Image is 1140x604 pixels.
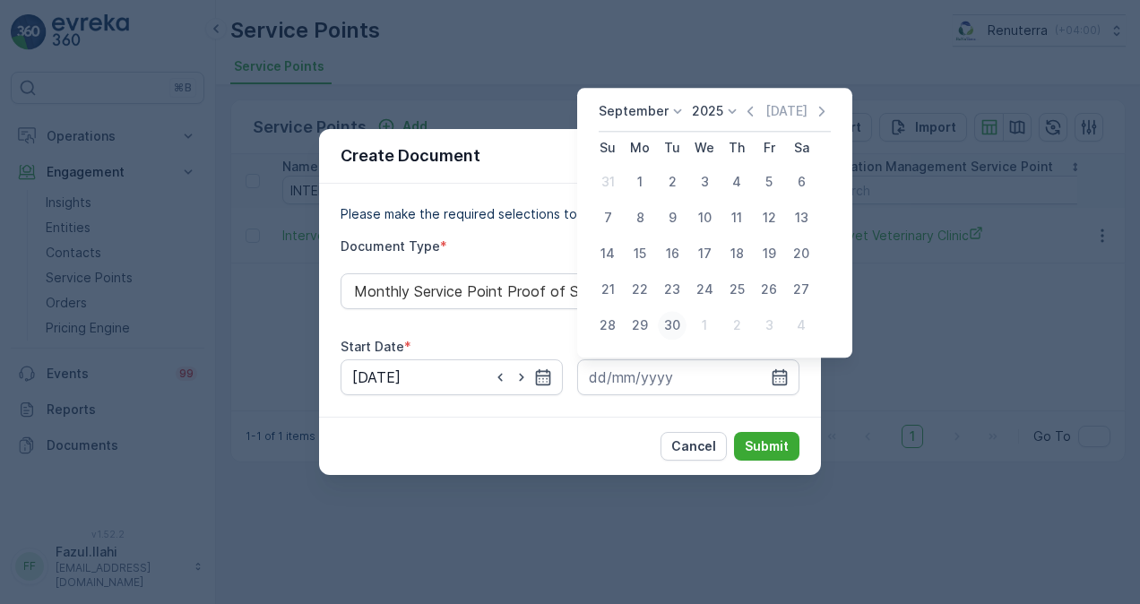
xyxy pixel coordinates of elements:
th: Tuesday [656,132,688,164]
div: 5 [755,168,783,196]
div: 24 [690,275,719,304]
div: 3 [755,311,783,340]
div: 28 [593,311,622,340]
div: 18 [722,239,751,268]
p: 2025 [692,102,723,120]
p: Submit [745,437,789,455]
div: 30 [658,311,687,340]
div: 11 [722,203,751,232]
div: 29 [626,311,654,340]
div: 26 [755,275,783,304]
div: 9 [658,203,687,232]
div: 14 [593,239,622,268]
th: Monday [624,132,656,164]
label: Start Date [341,339,404,354]
div: 10 [690,203,719,232]
div: 4 [722,168,751,196]
div: 31 [593,168,622,196]
div: 21 [593,275,622,304]
div: 20 [787,239,816,268]
div: 25 [722,275,751,304]
input: dd/mm/yyyy [341,359,563,395]
p: September [599,102,669,120]
button: Cancel [661,432,727,461]
th: Wednesday [688,132,721,164]
div: 15 [626,239,654,268]
p: [DATE] [765,102,807,120]
th: Friday [753,132,785,164]
div: 13 [787,203,816,232]
div: 4 [787,311,816,340]
th: Thursday [721,132,753,164]
th: Sunday [592,132,624,164]
div: 12 [755,203,783,232]
button: Submit [734,432,799,461]
p: Please make the required selections to create your document. [341,205,799,223]
div: 16 [658,239,687,268]
div: 6 [787,168,816,196]
div: 1 [690,311,719,340]
div: 3 [690,168,719,196]
div: 1 [626,168,654,196]
div: 2 [722,311,751,340]
div: 23 [658,275,687,304]
p: Create Document [341,143,480,168]
th: Saturday [785,132,817,164]
input: dd/mm/yyyy [577,359,799,395]
label: Document Type [341,238,440,254]
div: 22 [626,275,654,304]
div: 8 [626,203,654,232]
div: 2 [658,168,687,196]
p: Cancel [671,437,716,455]
div: 17 [690,239,719,268]
div: 19 [755,239,783,268]
div: 7 [593,203,622,232]
div: 27 [787,275,816,304]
